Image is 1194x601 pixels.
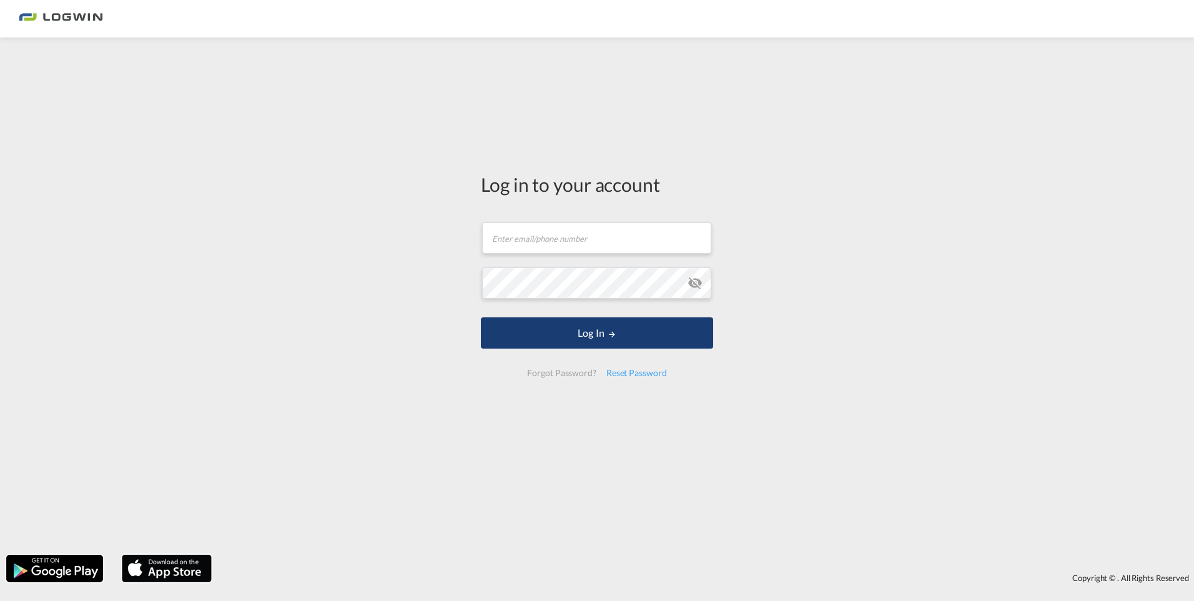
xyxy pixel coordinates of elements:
div: Log in to your account [481,171,713,197]
img: google.png [5,554,104,584]
div: Forgot Password? [522,362,601,384]
div: Reset Password [601,362,672,384]
input: Enter email/phone number [482,222,711,254]
div: Copyright © . All Rights Reserved [218,567,1194,589]
md-icon: icon-eye-off [688,276,703,291]
button: LOGIN [481,317,713,349]
img: bc73a0e0d8c111efacd525e4c8ad7d32.png [19,5,103,33]
img: apple.png [121,554,213,584]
